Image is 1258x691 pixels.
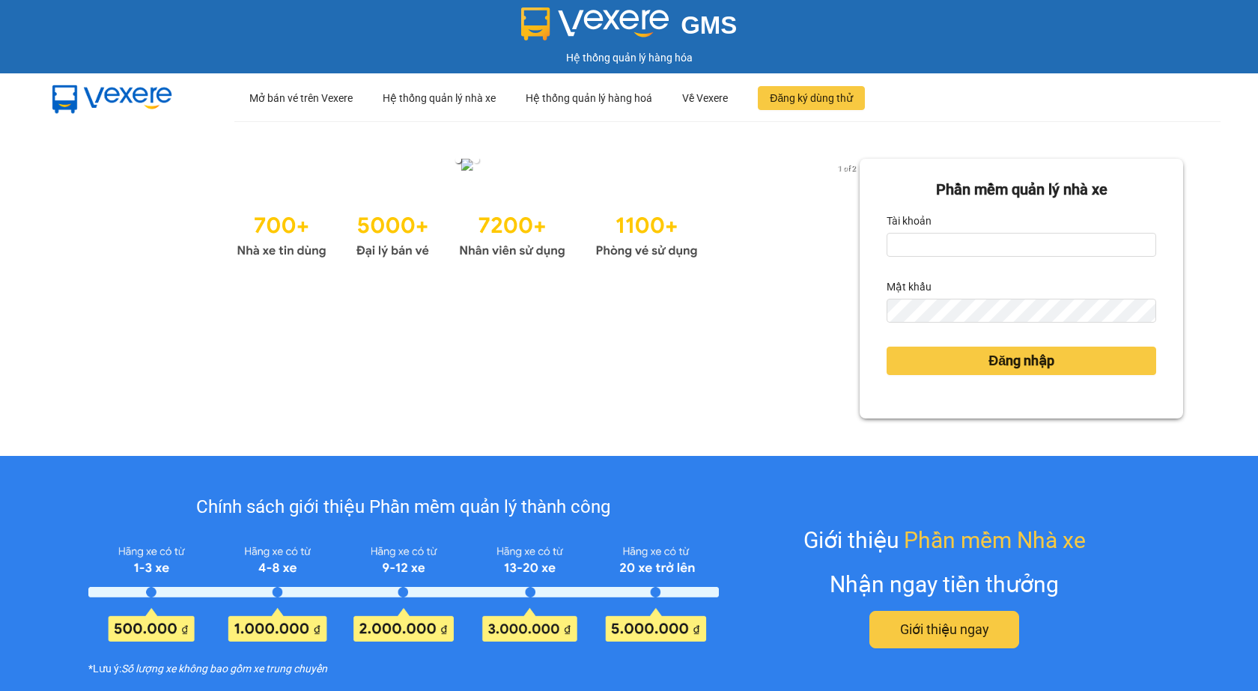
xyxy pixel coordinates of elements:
[988,350,1054,371] span: Đăng nhập
[526,74,652,122] div: Hệ thống quản lý hàng hoá
[37,73,187,123] img: mbUUG5Q.png
[770,90,853,106] span: Đăng ký dùng thử
[887,275,932,299] label: Mật khẩu
[237,205,698,262] img: Statistics.png
[4,49,1254,66] div: Hệ thống quản lý hàng hóa
[88,660,720,677] div: *Lưu ý:
[887,209,932,233] label: Tài khoản
[758,86,865,110] button: Đăng ký dùng thử
[904,523,1086,558] span: Phần mềm Nhà xe
[521,7,669,40] img: logo 2
[682,74,728,122] div: Về Vexere
[473,157,479,163] li: slide item 2
[887,233,1156,257] input: Tài khoản
[88,493,720,522] div: Chính sách giới thiệu Phần mềm quản lý thành công
[249,74,353,122] div: Mở bán vé trên Vexere
[830,567,1059,602] div: Nhận ngay tiền thưởng
[887,299,1156,323] input: Mật khẩu
[887,347,1156,375] button: Đăng nhập
[383,74,496,122] div: Hệ thống quản lý nhà xe
[839,159,860,175] button: next slide / item
[681,11,737,39] span: GMS
[88,541,720,642] img: policy-intruduce-detail.png
[803,523,1086,558] div: Giới thiệu
[121,660,327,677] i: Số lượng xe không bao gồm xe trung chuyển
[521,22,738,34] a: GMS
[900,619,989,640] span: Giới thiệu ngay
[869,611,1019,648] button: Giới thiệu ngay
[833,159,860,178] p: 1 of 2
[75,159,96,175] button: previous slide / item
[455,157,461,163] li: slide item 1
[887,178,1156,201] div: Phần mềm quản lý nhà xe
